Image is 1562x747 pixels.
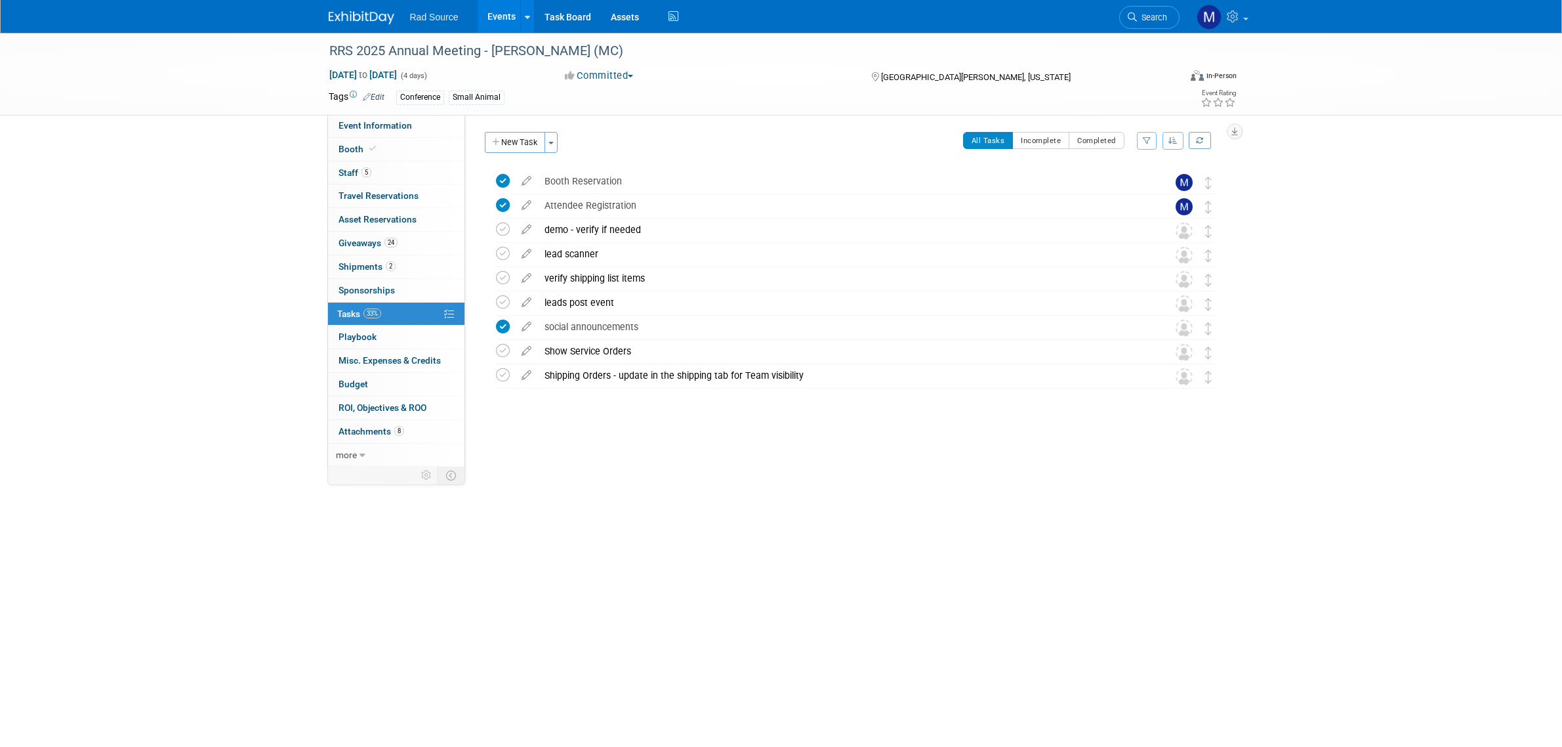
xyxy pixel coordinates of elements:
[515,200,538,211] a: edit
[339,144,379,154] span: Booth
[328,373,464,396] a: Budget
[415,467,438,484] td: Personalize Event Tab Strip
[363,93,384,102] a: Edit
[1205,274,1212,286] i: Move task
[963,132,1014,149] button: All Tasks
[515,175,538,187] a: edit
[1205,347,1212,359] i: Move task
[1176,174,1193,191] img: Melissa Conboy
[538,291,1149,314] div: leads post event
[538,267,1149,289] div: verify shipping list items
[328,184,464,207] a: Travel Reservations
[1191,70,1204,81] img: Format-Inperson.png
[1119,6,1180,29] a: Search
[1012,132,1069,149] button: Incomplete
[328,303,464,326] a: Tasks33%
[363,309,381,318] span: 33%
[538,219,1149,241] div: demo - verify if needed
[328,255,464,278] a: Shipments2
[538,170,1149,192] div: Booth Reservation
[1205,249,1212,262] i: Move task
[339,402,426,413] span: ROI, Objectives & ROO
[449,91,504,104] div: Small Animal
[1176,295,1193,312] img: Unassigned
[329,90,384,105] td: Tags
[515,272,538,284] a: edit
[1205,177,1212,189] i: Move task
[1205,371,1212,383] i: Move task
[1205,298,1212,310] i: Move task
[538,340,1149,362] div: Show Service Orders
[328,138,464,161] a: Booth
[328,114,464,137] a: Event Information
[1069,132,1124,149] button: Completed
[339,261,396,272] span: Shipments
[1176,368,1193,385] img: Unassigned
[339,214,417,224] span: Asset Reservations
[438,467,464,484] td: Toggle Event Tabs
[1176,223,1193,240] img: Unassigned
[515,248,538,260] a: edit
[538,243,1149,265] div: lead scanner
[328,279,464,302] a: Sponsorships
[396,91,444,104] div: Conference
[357,70,369,80] span: to
[1205,225,1212,238] i: Move task
[1189,132,1211,149] a: Refresh
[538,316,1149,338] div: social announcements
[384,238,398,247] span: 24
[1206,71,1237,81] div: In-Person
[339,426,404,437] span: Attachments
[339,379,368,389] span: Budget
[515,321,538,333] a: edit
[328,208,464,231] a: Asset Reservations
[329,11,394,24] img: ExhibitDay
[336,450,357,460] span: more
[386,261,396,271] span: 2
[325,39,1160,63] div: RRS 2025 Annual Meeting - [PERSON_NAME] (MC)
[881,72,1071,82] span: [GEOGRAPHIC_DATA][PERSON_NAME], [US_STATE]
[1205,201,1212,213] i: Move task
[339,331,377,342] span: Playbook
[1197,5,1222,30] img: Melissa Conboy
[337,309,381,319] span: Tasks
[339,190,419,201] span: Travel Reservations
[394,426,404,436] span: 8
[410,12,459,22] span: Rad Source
[339,238,398,248] span: Giveaways
[329,69,398,81] span: [DATE] [DATE]
[515,370,538,381] a: edit
[339,120,412,131] span: Event Information
[339,285,395,295] span: Sponsorships
[1102,68,1237,88] div: Event Format
[328,232,464,255] a: Giveaways24
[1201,90,1236,96] div: Event Rating
[328,396,464,419] a: ROI, Objectives & ROO
[361,167,371,177] span: 5
[515,297,538,309] a: edit
[538,194,1149,217] div: Attendee Registration
[1176,247,1193,264] img: Unassigned
[1176,320,1193,337] img: Unassigned
[369,145,376,152] i: Booth reservation complete
[1176,271,1193,288] img: Unassigned
[1176,344,1193,361] img: Unassigned
[328,349,464,372] a: Misc. Expenses & Credits
[328,420,464,443] a: Attachments8
[538,364,1149,387] div: Shipping Orders - update in the shipping tab for Team visibility
[328,444,464,467] a: more
[400,72,427,80] span: (4 days)
[1137,12,1167,22] span: Search
[515,224,538,236] a: edit
[560,69,638,83] button: Committed
[1176,198,1193,215] img: Melissa Conboy
[328,326,464,349] a: Playbook
[339,355,441,366] span: Misc. Expenses & Credits
[1205,322,1212,335] i: Move task
[485,132,545,153] button: New Task
[515,345,538,357] a: edit
[339,167,371,178] span: Staff
[328,161,464,184] a: Staff5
